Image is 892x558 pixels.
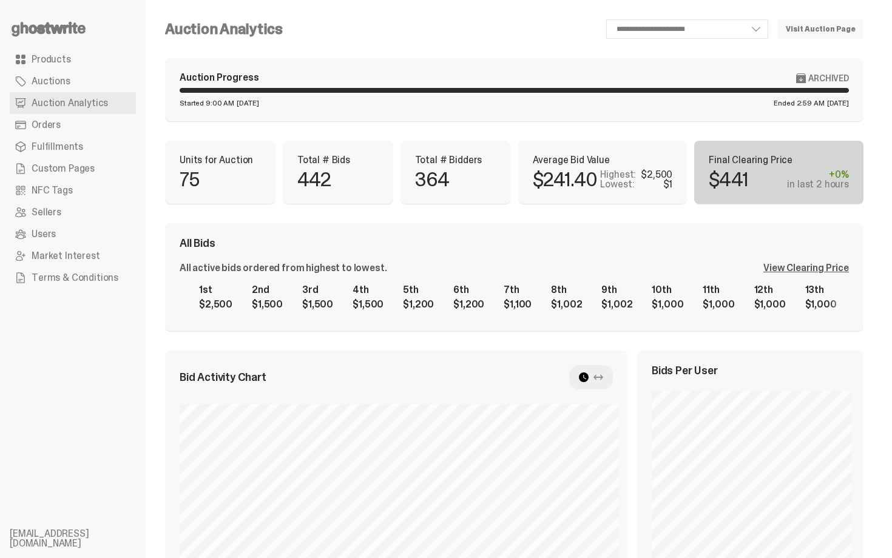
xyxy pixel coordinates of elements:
p: Total # Bids [297,155,379,165]
span: Sellers [32,207,61,217]
a: Fulfillments [10,136,136,158]
li: [EMAIL_ADDRESS][DOMAIN_NAME] [10,529,155,548]
p: $241.40 [533,170,597,189]
div: +0% [787,170,849,180]
div: $1,002 [601,300,632,309]
p: Highest: [600,170,636,180]
span: [DATE] [827,99,849,107]
div: $1,500 [252,300,283,309]
div: 12th [754,285,786,295]
a: Visit Auction Page [778,19,863,39]
span: Bid Activity Chart [180,372,266,383]
div: $1,500 [302,300,333,309]
span: Auctions [32,76,70,86]
div: 5th [403,285,434,295]
p: 75 [180,170,199,189]
p: Total # Bidders [415,155,496,165]
div: $1,000 [703,300,734,309]
div: 11th [703,285,734,295]
span: Auction Analytics [32,98,108,108]
a: Auction Analytics [10,92,136,114]
a: Products [10,49,136,70]
span: Products [32,55,71,64]
span: Ended 2:59 AM [774,99,824,107]
div: 10th [652,285,683,295]
span: Orders [32,120,61,130]
div: $2,500 [199,300,232,309]
div: View Clearing Price [763,263,849,273]
div: in last 2 hours [787,180,849,189]
div: $1,000 [754,300,786,309]
div: $1,500 [353,300,383,309]
p: 364 [415,170,450,189]
div: 9th [601,285,632,295]
div: All active bids ordered from highest to lowest. [180,263,387,273]
span: Custom Pages [32,164,95,173]
a: Market Interest [10,245,136,267]
span: NFC Tags [32,186,73,195]
div: $1,200 [403,300,434,309]
div: $1 [663,180,673,189]
div: 6th [453,285,484,295]
p: $441 [709,170,748,189]
div: $1,002 [551,300,582,309]
a: Orders [10,114,136,136]
div: 4th [353,285,383,295]
div: 8th [551,285,582,295]
span: Terms & Conditions [32,273,118,283]
span: Market Interest [32,251,100,261]
span: All Bids [180,238,215,249]
a: NFC Tags [10,180,136,201]
a: Sellers [10,201,136,223]
div: $1,100 [504,300,532,309]
a: Terms & Conditions [10,267,136,289]
span: [DATE] [237,99,258,107]
a: Custom Pages [10,158,136,180]
p: Average Bid Value [533,155,673,165]
h4: Auction Analytics [165,22,283,36]
div: 13th [805,285,837,295]
a: Users [10,223,136,245]
p: Units for Auction [180,155,261,165]
div: Auction Progress [180,73,258,83]
div: 3rd [302,285,333,295]
p: Lowest: [600,180,634,189]
span: Fulfillments [32,142,83,152]
div: 7th [504,285,532,295]
div: 1st [199,285,232,295]
span: Users [32,229,56,239]
a: Auctions [10,70,136,92]
span: Bids Per User [652,365,718,376]
span: Started 9:00 AM [180,99,234,107]
div: $1,000 [652,300,683,309]
div: $2,500 [641,170,672,180]
div: 2nd [252,285,283,295]
span: Archived [808,73,849,83]
p: Final Clearing Price [709,155,849,165]
div: $1,000 [805,300,837,309]
p: 442 [297,170,331,189]
div: $1,200 [453,300,484,309]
